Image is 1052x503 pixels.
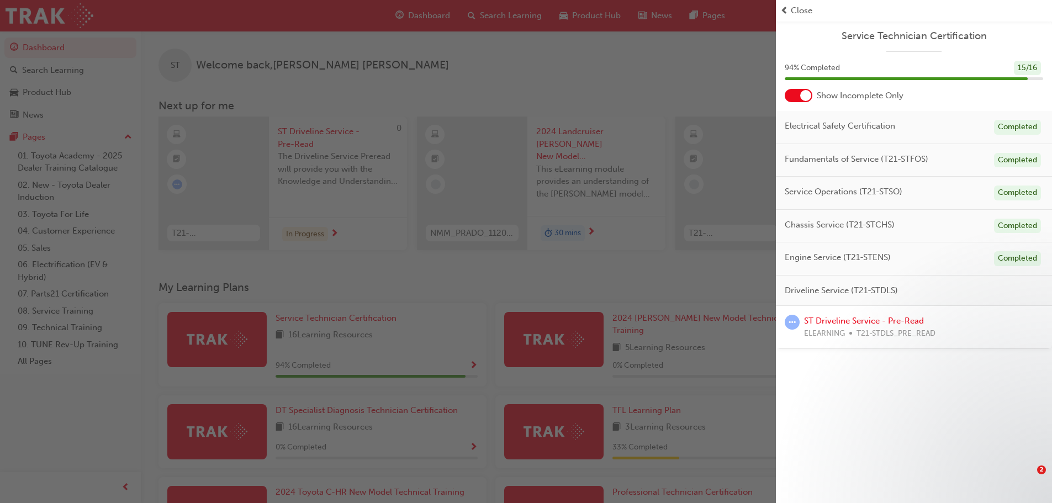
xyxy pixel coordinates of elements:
[994,219,1041,234] div: Completed
[1037,465,1046,474] span: 2
[791,4,812,17] span: Close
[785,251,891,264] span: Engine Service (T21-STENS)
[857,327,935,340] span: T21-STDLS_PRE_READ
[1014,465,1041,492] iframe: Intercom live chat
[1014,61,1041,76] div: 15 / 16
[817,89,903,102] span: Show Incomplete Only
[994,251,1041,266] div: Completed
[804,316,924,326] a: ST Driveline Service - Pre-Read
[785,62,840,75] span: 94 % Completed
[994,186,1041,200] div: Completed
[785,315,800,330] span: learningRecordVerb_ATTEMPT-icon
[785,186,902,198] span: Service Operations (T21-STSO)
[804,327,845,340] span: ELEARNING
[785,284,898,297] span: Driveline Service (T21-STDLS)
[780,4,789,17] span: prev-icon
[994,153,1041,168] div: Completed
[994,120,1041,135] div: Completed
[785,30,1043,43] a: Service Technician Certification
[780,4,1048,17] button: prev-iconClose
[785,120,895,133] span: Electrical Safety Certification
[785,153,928,166] span: Fundamentals of Service (T21-STFOS)
[785,219,895,231] span: Chassis Service (T21-STCHS)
